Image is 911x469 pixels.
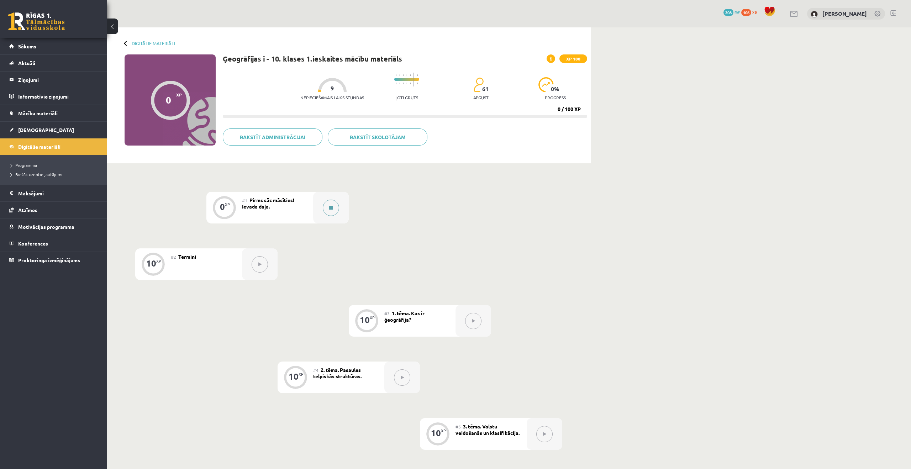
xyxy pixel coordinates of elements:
div: 10 [431,430,441,436]
span: [DEMOGRAPHIC_DATA] [18,127,74,133]
span: Sākums [18,43,36,49]
span: Biežāk uzdotie jautājumi [11,172,62,177]
legend: Maksājumi [18,185,98,201]
a: Rīgas 1. Tālmācības vidusskola [8,12,65,30]
span: Aktuāli [18,60,35,66]
img: students-c634bb4e5e11cddfef0936a35e636f08e4e9abd3cc4e673bd6f9a4125e45ecb1.svg [473,77,484,92]
span: Motivācijas programma [18,223,74,230]
img: icon-short-line-57e1e144782c952c97e751825c79c345078a6d821885a25fce030b3d8c18986b.svg [399,83,400,84]
h1: Ģeogrāfijas i - 10. klases 1.ieskaites mācību materiāls [223,54,402,63]
img: icon-short-line-57e1e144782c952c97e751825c79c345078a6d821885a25fce030b3d8c18986b.svg [399,74,400,76]
span: Termini [178,253,196,260]
p: Nepieciešamais laiks stundās [300,95,364,100]
span: Programma [11,162,37,168]
a: [PERSON_NAME] [822,10,867,17]
span: #3 [384,311,390,316]
img: icon-short-line-57e1e144782c952c97e751825c79c345078a6d821885a25fce030b3d8c18986b.svg [406,74,407,76]
p: Ļoti grūts [395,95,418,100]
a: Sākums [9,38,98,54]
span: Mācību materiāli [18,110,58,116]
span: XP [176,92,182,97]
span: xp [752,9,757,15]
div: XP [225,202,230,206]
img: icon-short-line-57e1e144782c952c97e751825c79c345078a6d821885a25fce030b3d8c18986b.svg [417,83,418,84]
span: 0 % [551,86,560,92]
a: Digitālie materiāli [9,138,98,155]
span: Proktoringa izmēģinājums [18,257,80,263]
span: 3. tēma. Valstu veidošanās un klasifikācija. [455,423,520,436]
span: #2 [171,254,176,260]
span: 9 [331,85,334,91]
div: XP [370,316,375,320]
a: Maksājumi [9,185,98,201]
a: Digitālie materiāli [132,41,175,46]
span: 208 [723,9,733,16]
a: 106 xp [741,9,760,15]
a: Programma [11,162,100,168]
p: progress [545,95,566,100]
legend: Ziņojumi [18,72,98,88]
img: icon-long-line-d9ea69661e0d244f92f715978eff75569469978d946b2353a9bb055b3ed8787d.svg [414,73,414,86]
a: Rakstīt administrācijai [223,128,322,146]
span: #5 [455,424,461,430]
div: XP [441,429,446,433]
a: Motivācijas programma [9,218,98,235]
div: 0 [220,204,225,210]
a: Informatīvie ziņojumi [9,88,98,105]
span: 1. tēma. Kas ir ģeogrāfija? [384,310,425,323]
div: 0 [166,95,171,105]
a: [DEMOGRAPHIC_DATA] [9,122,98,138]
span: XP 100 [559,54,587,63]
span: #4 [313,367,318,373]
span: Digitālie materiāli [18,143,60,150]
a: Atzīmes [9,202,98,218]
a: Mācību materiāli [9,105,98,121]
img: Klāvs Krūziņš [811,11,818,18]
legend: Informatīvie ziņojumi [18,88,98,105]
a: Proktoringa izmēģinājums [9,252,98,268]
div: XP [299,372,304,376]
p: apgūst [473,95,489,100]
a: Konferences [9,235,98,252]
a: Ziņojumi [9,72,98,88]
img: icon-short-line-57e1e144782c952c97e751825c79c345078a6d821885a25fce030b3d8c18986b.svg [417,74,418,76]
img: icon-short-line-57e1e144782c952c97e751825c79c345078a6d821885a25fce030b3d8c18986b.svg [406,83,407,84]
div: 10 [289,373,299,380]
a: 208 mP [723,9,740,15]
div: XP [156,259,161,263]
a: Rakstīt skolotājam [328,128,427,146]
span: Atzīmes [18,207,37,213]
img: icon-progress-161ccf0a02000e728c5f80fcf4c31c7af3da0e1684b2b1d7c360e028c24a22f1.svg [538,77,554,92]
div: 10 [360,317,370,323]
a: Aktuāli [9,55,98,71]
span: 2. tēma. Pasaules telpiskās struktūras. [313,367,362,379]
span: Pirms sāc mācīties! Ievada daļa. [242,197,294,210]
span: mP [734,9,740,15]
a: Biežāk uzdotie jautājumi [11,171,100,178]
span: 106 [741,9,751,16]
div: 10 [146,260,156,267]
span: #1 [242,197,247,203]
span: Konferences [18,240,48,247]
span: 61 [482,86,489,92]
